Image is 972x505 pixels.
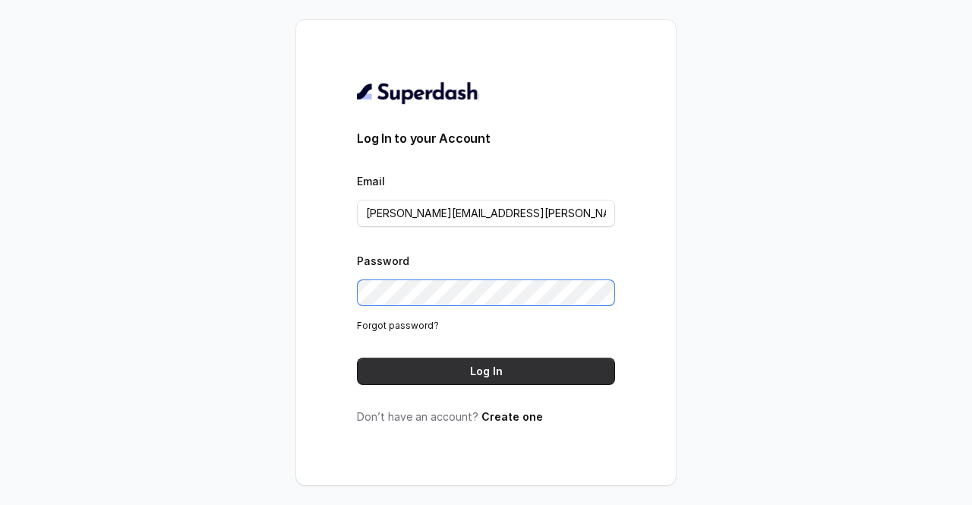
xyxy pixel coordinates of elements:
[357,200,615,227] input: youremail@example.com
[357,129,615,147] h3: Log In to your Account
[357,358,615,385] button: Log In
[357,409,615,425] p: Don’t have an account?
[357,320,439,331] a: Forgot password?
[357,80,479,105] img: light.svg
[357,254,409,267] label: Password
[357,175,385,188] label: Email
[481,410,543,423] a: Create one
